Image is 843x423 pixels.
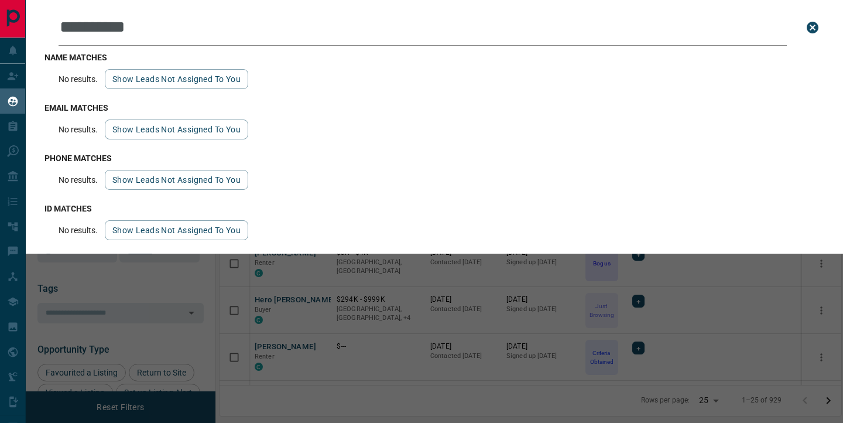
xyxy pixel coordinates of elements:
[44,153,824,163] h3: phone matches
[44,204,824,213] h3: id matches
[105,220,248,240] button: show leads not assigned to you
[44,53,824,62] h3: name matches
[801,16,824,39] button: close search bar
[105,170,248,190] button: show leads not assigned to you
[59,74,98,84] p: No results.
[59,226,98,235] p: No results.
[105,69,248,89] button: show leads not assigned to you
[59,175,98,185] p: No results.
[105,120,248,139] button: show leads not assigned to you
[59,125,98,134] p: No results.
[44,103,824,112] h3: email matches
